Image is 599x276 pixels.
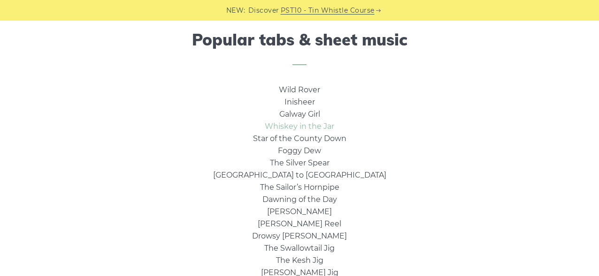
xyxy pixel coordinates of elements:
a: The Silver Spear [270,158,330,167]
span: NEW: [226,5,246,16]
a: Inisheer [284,97,315,106]
a: Whiskey in the Jar [265,122,334,131]
a: [PERSON_NAME] [267,207,332,216]
a: Drowsy [PERSON_NAME] [252,231,347,240]
a: Star of the County Down [253,134,346,143]
a: Galway Girl [279,110,320,119]
a: Wild Rover [279,85,320,94]
a: The Swallowtail Jig [264,244,335,253]
a: [GEOGRAPHIC_DATA] to [GEOGRAPHIC_DATA] [213,171,386,179]
span: Discover [248,5,279,16]
a: The Sailor’s Hornpipe [260,183,339,192]
a: [PERSON_NAME] Reel [258,219,341,228]
a: Dawning of the Day [262,195,337,204]
a: The Kesh Jig [276,256,323,265]
a: Foggy Dew [278,146,321,155]
h2: Popular tabs & sheet music [35,30,564,66]
a: PST10 - Tin Whistle Course [281,5,375,16]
